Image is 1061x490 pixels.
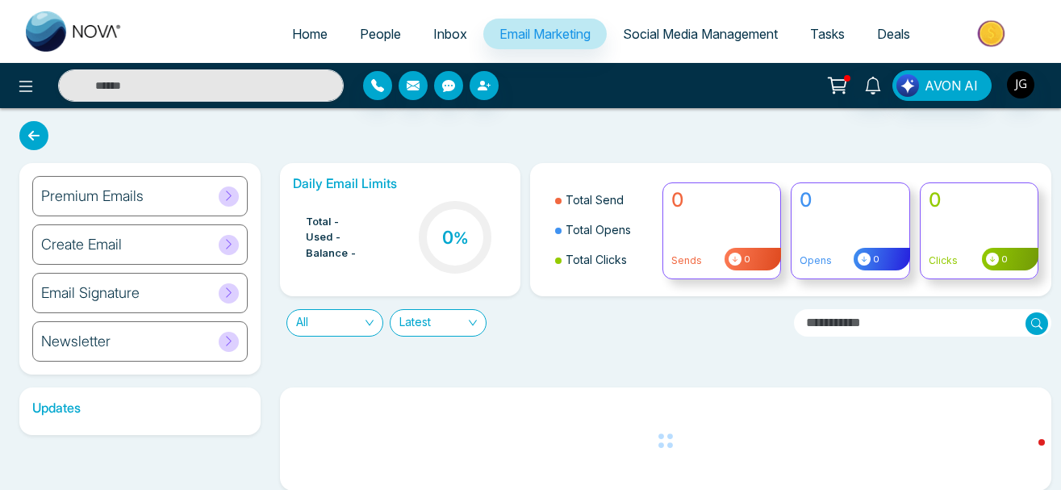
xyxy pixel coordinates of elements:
[344,19,417,49] a: People
[741,253,750,266] span: 0
[306,229,341,245] span: Used -
[306,214,340,230] span: Total -
[483,19,607,49] a: Email Marketing
[41,187,144,205] h6: Premium Emails
[896,74,919,97] img: Lead Flow
[433,26,467,42] span: Inbox
[671,189,772,212] h4: 0
[293,176,508,191] h6: Daily Email Limits
[555,215,652,245] li: Total Opens
[671,253,772,268] p: Sends
[623,26,778,42] span: Social Media Management
[19,400,261,416] h6: Updates
[861,19,926,49] a: Deals
[41,284,140,302] h6: Email Signature
[1007,71,1034,98] img: User Avatar
[871,253,879,266] span: 0
[417,19,483,49] a: Inbox
[292,26,328,42] span: Home
[360,26,401,42] span: People
[892,70,992,101] button: AVON AI
[607,19,794,49] a: Social Media Management
[26,11,123,52] img: Nova CRM Logo
[999,253,1008,266] span: 0
[41,333,111,350] h6: Newsletter
[925,76,978,95] span: AVON AI
[929,189,1030,212] h4: 0
[929,253,1030,268] p: Clicks
[453,228,469,248] span: %
[499,26,591,42] span: Email Marketing
[877,26,910,42] span: Deals
[555,185,652,215] li: Total Send
[555,245,652,274] li: Total Clicks
[306,245,357,262] span: Balance -
[442,227,469,248] h3: 0
[41,236,122,253] h6: Create Email
[800,253,900,268] p: Opens
[800,189,900,212] h4: 0
[276,19,344,49] a: Home
[296,310,374,336] span: All
[1006,435,1045,474] iframe: Intercom live chat
[810,26,845,42] span: Tasks
[794,19,861,49] a: Tasks
[934,15,1051,52] img: Market-place.gif
[399,310,477,336] span: Latest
